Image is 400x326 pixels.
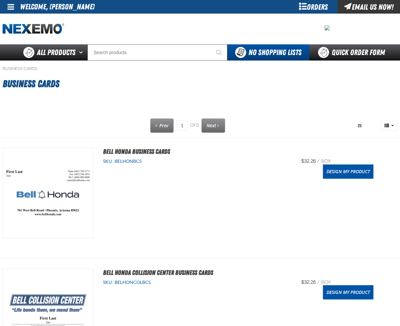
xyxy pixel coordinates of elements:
[3,66,397,71] nav: Breadcrumbs
[227,44,309,61] button: You do not have available Shopping Lists. Open to Create a New List
[321,158,331,164] span: box
[77,44,87,61] button: Open All Products pages
[3,23,64,35] a: Home
[323,285,373,299] a: Design My Product
[211,44,227,61] button: Start Searching
[37,47,75,58] span: All Products
[3,75,397,93] h1: Business Cards
[323,164,373,179] a: Design My Product
[190,123,199,129] span: of
[103,158,289,164] div: SKU:
[176,120,188,131] input: Current page number
[3,148,93,238] img: Bell Honda Business Cards
[3,23,64,35] img: Nexemo logo
[325,25,330,30] img: 792e258ba9f2e0418e18c59e573ab877.png
[113,280,151,285] span: BELHONCOLBCS
[196,123,199,128] span: 0
[381,121,397,130] span: Product Grid Views Toolbar
[103,279,289,286] div: SKU:
[3,66,37,71] a: Business Cards
[321,279,331,285] span: box
[103,269,213,276] a: Bell Honda Collision Center Business Cards
[3,148,93,238] : View Details of the Bell Honda Business Cards
[103,148,170,155] a: Bell Honda Business Cards
[248,48,302,57] span: No Shopping Lists
[87,44,227,61] input: Search
[309,44,397,61] a: Quick Order Form
[301,158,316,164] span: $32.26
[113,159,142,164] span: BELHONBCS
[317,158,320,164] span: /
[381,120,397,131] button: Product Grid Views Toolbar
[301,279,316,285] span: $32.26
[317,279,320,285] span: /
